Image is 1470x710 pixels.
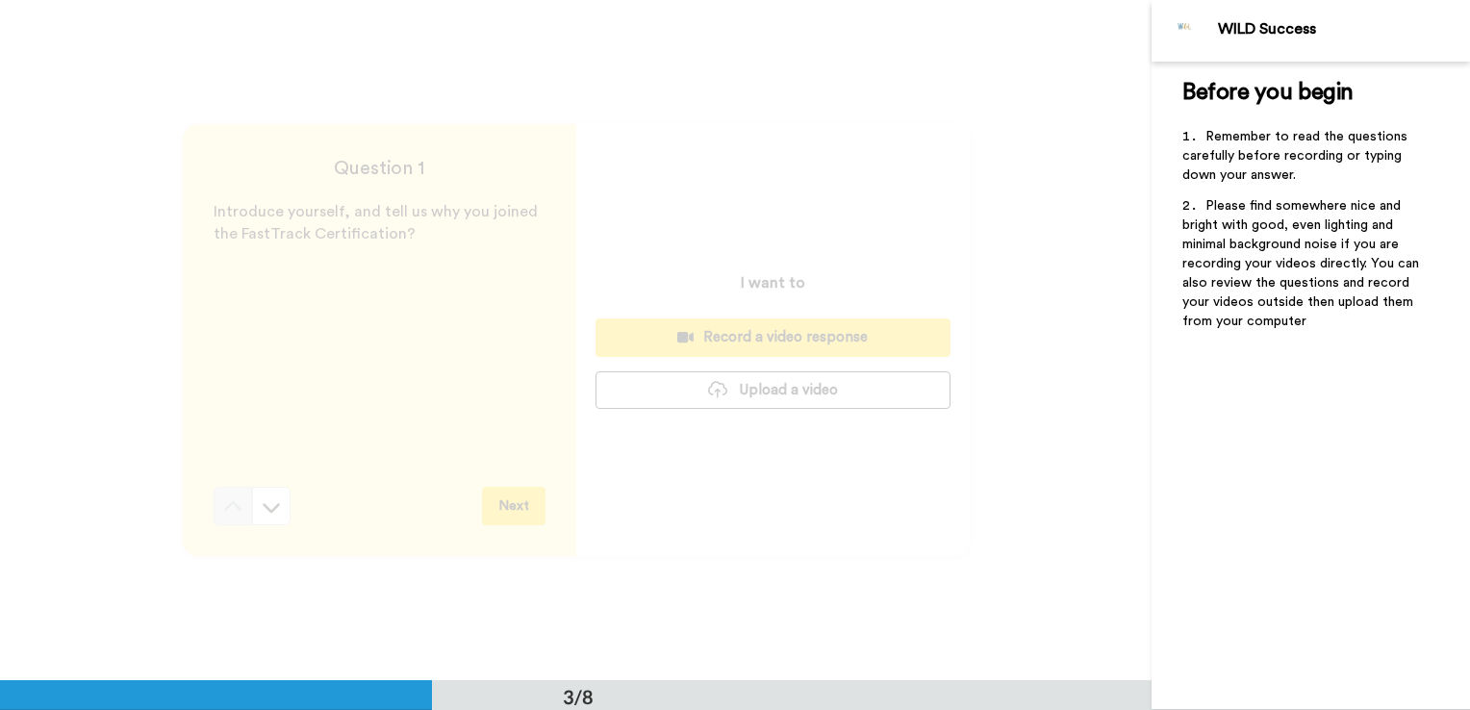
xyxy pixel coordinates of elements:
div: 3/8 [532,683,624,710]
div: WILD Success [1218,20,1469,38]
span: Please find somewhere nice and bright with good, even lighting and minimal background noise if yo... [1182,199,1423,328]
span: Remember to read the questions carefully before recording or typing down your answer. [1182,130,1411,182]
span: Before you begin [1182,81,1353,104]
img: Profile Image [1162,8,1208,54]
